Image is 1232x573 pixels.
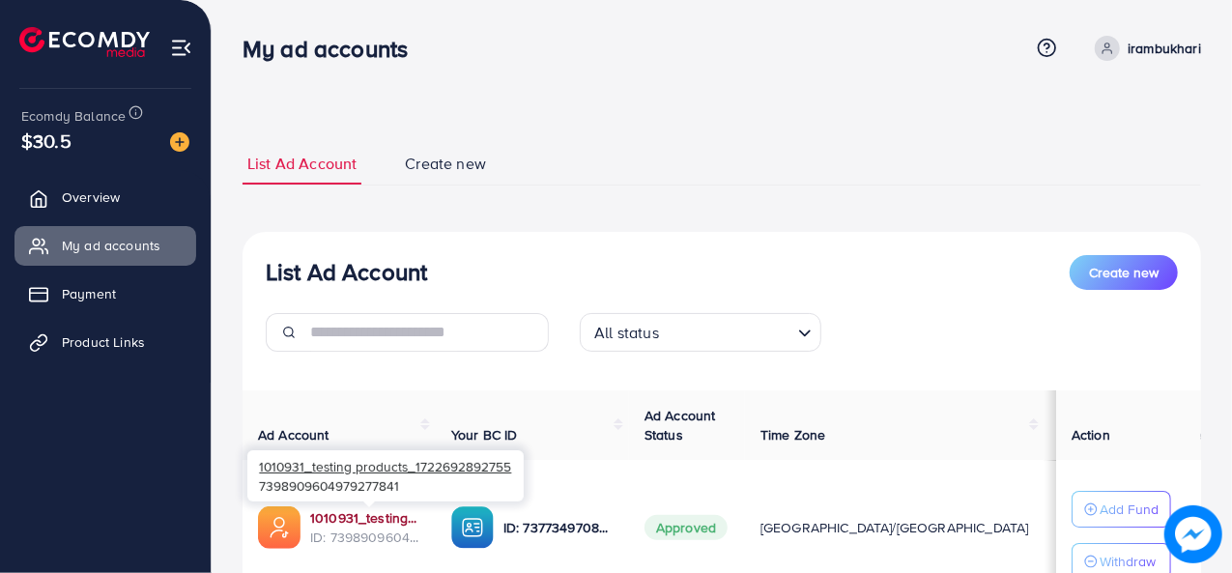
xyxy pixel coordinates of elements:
span: Ad Account [258,425,329,444]
span: Create new [1089,263,1159,282]
span: My ad accounts [62,236,160,255]
div: 7398909604979277841 [247,450,524,501]
button: Add Fund [1072,491,1171,528]
h3: List Ad Account [266,258,427,286]
span: Create new [405,153,486,175]
a: 1010931_testing products_1722692892755 [310,508,420,528]
div: Search for option [580,313,821,352]
span: Approved [645,515,728,540]
p: Withdraw [1100,550,1156,573]
span: Your BC ID [451,425,518,444]
span: Product Links [62,332,145,352]
span: Ad Account Status [645,406,716,444]
p: Add Fund [1100,498,1159,521]
a: irambukhari [1087,36,1201,61]
span: Overview [62,187,120,207]
p: ID: 7377349708576243728 [503,516,614,539]
span: Ecomdy Balance [21,106,126,126]
input: Search for option [665,315,790,347]
img: ic-ads-acc.e4c84228.svg [258,506,301,549]
p: irambukhari [1128,37,1201,60]
button: Create new [1070,255,1178,290]
span: 1010931_testing products_1722692892755 [259,457,511,475]
img: image [1164,505,1222,563]
a: Product Links [14,323,196,361]
span: $30.5 [21,127,72,155]
a: Overview [14,178,196,216]
span: ID: 7398909604979277841 [310,528,420,547]
img: ic-ba-acc.ded83a64.svg [451,506,494,549]
span: Payment [62,284,116,303]
img: menu [170,37,192,59]
span: Action [1072,425,1110,444]
span: Time Zone [760,425,825,444]
img: image [170,132,189,152]
img: logo [19,27,150,57]
span: [GEOGRAPHIC_DATA]/[GEOGRAPHIC_DATA] [760,518,1029,537]
a: Payment [14,274,196,313]
span: All status [590,319,663,347]
h3: My ad accounts [243,35,423,63]
a: My ad accounts [14,226,196,265]
span: List Ad Account [247,153,357,175]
